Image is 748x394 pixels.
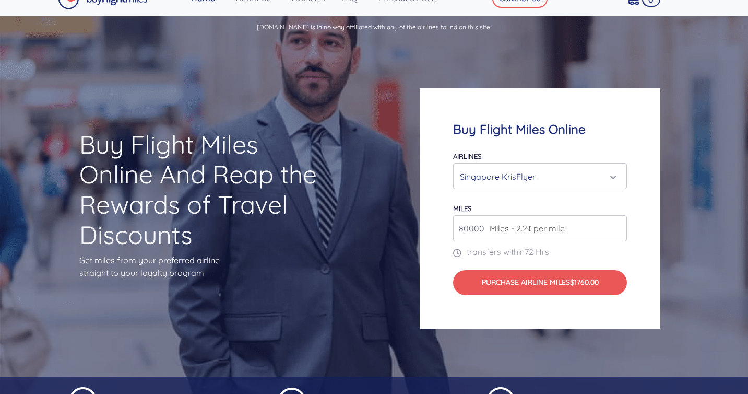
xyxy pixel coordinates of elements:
[453,204,471,213] label: miles
[525,247,549,257] span: 72 Hrs
[79,130,328,250] h1: Buy Flight Miles Online And Reap the Rewards of Travel Discounts
[453,122,627,137] h4: Buy Flight Miles Online
[460,167,614,187] div: Singapore KrisFlyer
[453,270,627,295] button: Purchase Airline Miles$1760.00
[79,254,328,279] p: Get miles from your preferred airline straight to your loyalty program
[570,277,599,287] span: $1760.00
[453,152,481,160] label: Airlines
[453,163,627,189] button: Singapore KrisFlyer
[453,246,627,258] p: transfers within
[484,222,565,235] span: Miles - 2.2¢ per mile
